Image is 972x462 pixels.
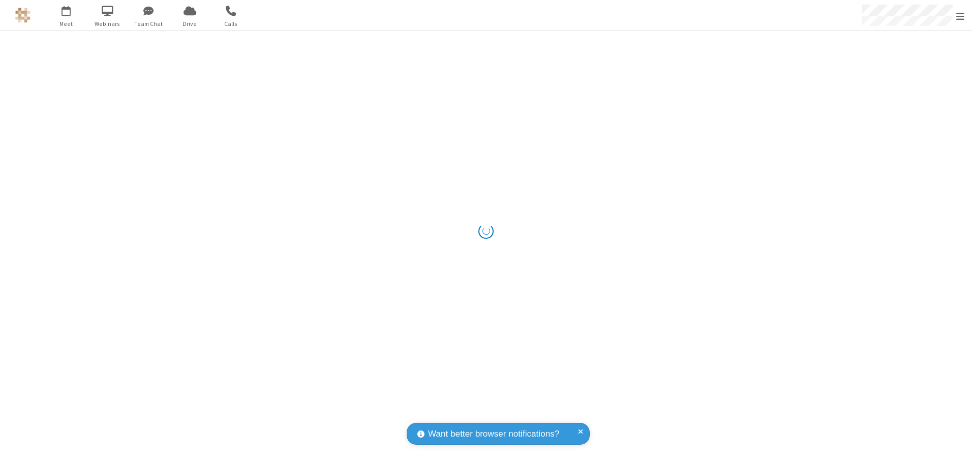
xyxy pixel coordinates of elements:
[130,19,168,28] span: Team Chat
[47,19,85,28] span: Meet
[15,8,31,23] img: QA Selenium DO NOT DELETE OR CHANGE
[428,427,559,441] span: Want better browser notifications?
[171,19,209,28] span: Drive
[212,19,250,28] span: Calls
[88,19,127,28] span: Webinars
